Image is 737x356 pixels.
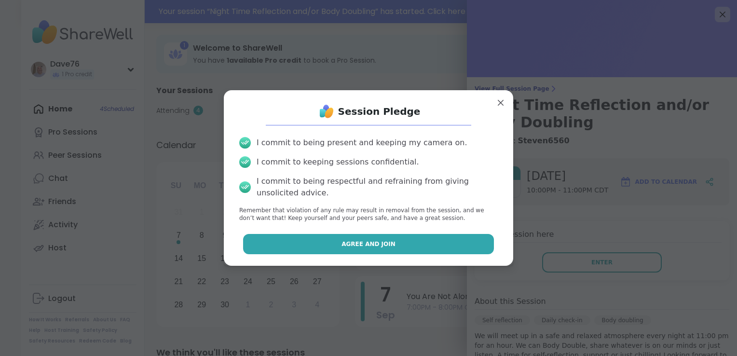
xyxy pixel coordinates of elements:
div: I commit to being respectful and refraining from giving unsolicited advice. [257,176,498,199]
h1: Session Pledge [338,105,421,118]
div: I commit to being present and keeping my camera on. [257,137,467,149]
p: Remember that violation of any rule may result in removal from the session, and we don’t want tha... [239,206,498,223]
span: Agree and Join [341,240,396,248]
div: I commit to keeping sessions confidential. [257,156,419,168]
button: Agree and Join [243,234,494,254]
img: ShareWell Logo [317,102,336,121]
